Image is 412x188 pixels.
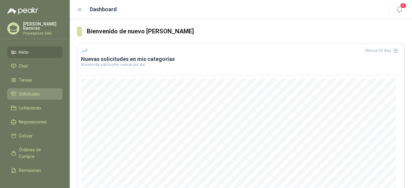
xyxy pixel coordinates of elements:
[7,116,62,128] a: Negociaciones
[19,49,29,55] span: Inicio
[87,27,405,36] h3: Bienvenido de nuevo [PERSON_NAME]
[365,46,401,55] div: Últimos 30 días
[7,60,62,72] a: Chat
[19,146,57,160] span: Órdenes de Compra
[19,167,41,174] span: Remisiones
[7,88,62,100] a: Solicitudes
[19,63,28,69] span: Chat
[19,133,33,139] span: Cotizar
[19,119,47,125] span: Negociaciones
[7,165,62,176] a: Remisiones
[7,7,38,15] img: Logo peakr
[400,3,407,8] span: 9
[7,74,62,86] a: Tareas
[394,4,405,15] button: 9
[7,46,62,58] a: Inicio
[19,77,32,83] span: Tareas
[81,63,401,66] p: Número de solicitudes nuevas por día
[7,144,62,162] a: Órdenes de Compra
[90,5,117,14] h1: Dashboard
[19,91,40,97] span: Solicitudes
[19,105,41,111] span: Licitaciones
[7,102,62,114] a: Licitaciones
[23,32,62,35] p: Provexpress SAS
[81,55,401,63] h3: Nuevas solicitudes en mis categorías
[23,22,62,30] p: [PERSON_NAME] Ramirez
[7,130,62,142] a: Cotizar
